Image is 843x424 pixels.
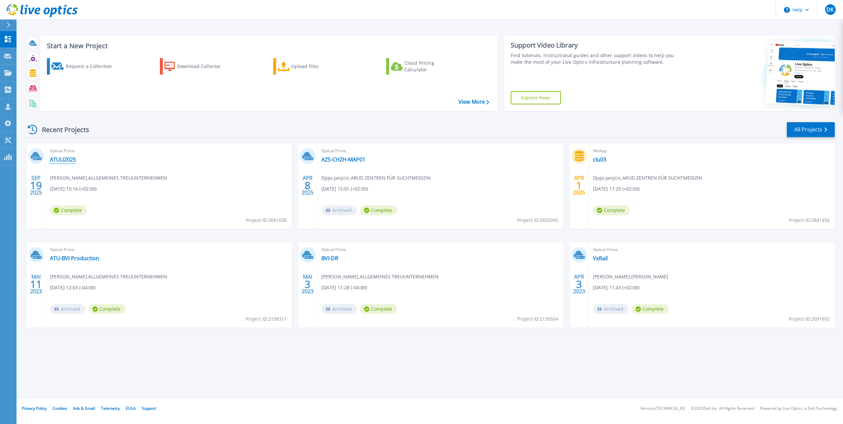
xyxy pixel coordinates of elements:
[50,174,167,182] span: [PERSON_NAME] , ALLGEMEINES TREUUNTERNEHMEN
[30,281,42,287] span: 11
[66,60,119,73] div: Request a Collection
[787,122,835,137] a: All Projects
[517,217,558,224] span: Project ID: 2850392
[50,156,76,163] a: ATULI2025
[53,406,67,411] a: Cookies
[30,173,42,197] div: SEP 2025
[593,147,831,155] span: NetApp
[305,183,311,188] span: 8
[360,205,397,215] span: Complete
[517,315,558,323] span: Project ID: 2130554
[632,304,669,314] span: Complete
[511,41,681,50] div: Support Video Library
[160,58,234,75] a: Download Collector
[321,255,338,262] a: BVI-DR
[386,58,460,75] a: Cloud Pricing Calculator
[177,60,230,73] div: Download Collector
[593,205,630,215] span: Complete
[246,315,287,323] span: Project ID: 2138311
[321,205,357,215] span: Archived
[50,273,167,280] span: [PERSON_NAME] , ALLGEMEINES TREUUNTERNEHMEN
[789,217,830,224] span: Project ID: 2841456
[50,205,87,215] span: Complete
[50,185,96,193] span: [DATE] 15:16 (+02:00)
[691,406,754,411] li: © 2025 Dell Inc. All Rights Reserved
[321,185,368,193] span: [DATE] 15:01 (+02:00)
[126,406,136,411] a: EULA
[593,255,608,262] a: VxRail
[50,304,85,314] span: Archived
[593,174,702,182] span: Djojo Janjicic , ARUD ZENTREN FÜR SUCHTMEDIZIN
[301,272,314,296] div: MAI 2023
[47,58,121,75] a: Request a Collection
[511,91,561,104] a: Explore Now!
[760,406,837,411] li: Powered by Live Optics, a Dell Technology
[826,7,834,12] span: DK
[89,304,126,314] span: Complete
[576,281,582,287] span: 3
[291,60,344,73] div: Upload Files
[511,52,681,65] div: Find tutorials, instructional guides and other support videos to help you make the most of your L...
[50,255,99,262] a: ATU-BVI Production
[593,284,640,291] span: [DATE] 11:43 (+02:00)
[30,272,42,296] div: MAI 2023
[47,42,489,50] h3: Start a New Project
[360,304,397,314] span: Complete
[593,304,628,314] span: Archived
[321,246,559,253] span: Optical Prime
[25,122,98,138] div: Recent Projects
[321,156,365,163] a: AZS-CHZH-MAP01
[30,183,42,188] span: 19
[321,273,439,280] span: [PERSON_NAME] , ALLGEMEINES TREUUNTERNEHMEN
[593,246,831,253] span: Optical Prime
[576,183,582,188] span: 1
[593,156,606,163] a: clu03
[50,284,95,291] span: [DATE] 12:03 (-04:00)
[593,185,640,193] span: [DATE] 17:29 (+02:00)
[321,304,357,314] span: Archived
[273,58,347,75] a: Upload Files
[321,174,431,182] span: Djojo Janjicic , ARUD ZENTREN FÜR SUCHTMEDIZIN
[573,272,585,296] div: APR 2023
[73,406,95,411] a: Ads & Email
[458,99,489,105] a: View More
[305,281,311,287] span: 3
[641,406,685,411] li: Version: [TECHNICAL_ID]
[50,147,288,155] span: Optical Prime
[573,173,585,197] div: APR 2025
[404,60,457,73] div: Cloud Pricing Calculator
[101,406,120,411] a: Telemetry
[789,315,830,323] span: Project ID: 2091692
[142,406,156,411] a: Support
[321,147,559,155] span: Optical Prime
[321,284,367,291] span: [DATE] 11:28 (-04:00)
[50,246,288,253] span: Optical Prime
[22,406,47,411] a: Privacy Policy
[246,217,287,224] span: Project ID: 3061030
[593,273,668,280] span: [PERSON_NAME] , [PERSON_NAME]
[301,173,314,197] div: APR 2025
